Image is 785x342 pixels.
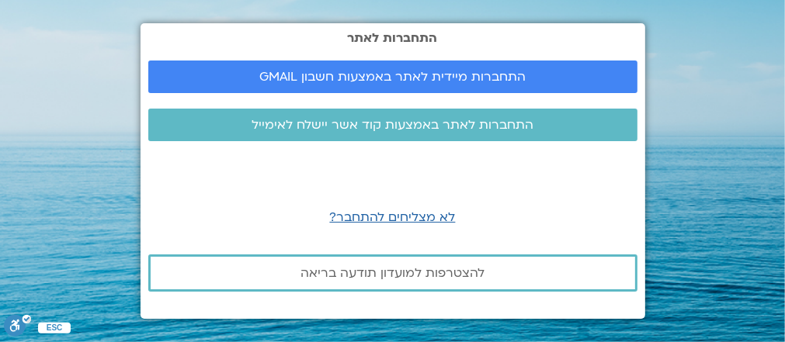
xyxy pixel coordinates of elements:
a: להצטרפות למועדון תודעה בריאה [148,254,637,292]
a: לא מצליחים להתחבר? [330,209,456,226]
span: התחברות לאתר באמצעות קוד אשר יישלח לאימייל [252,118,533,132]
span: להצטרפות למועדון תודעה בריאה [300,266,485,280]
a: התחברות לאתר באמצעות קוד אשר יישלח לאימייל [148,109,637,141]
a: התחברות מיידית לאתר באמצעות חשבון GMAIL [148,60,637,93]
h2: התחברות לאתר [148,31,637,45]
span: התחברות מיידית לאתר באמצעות חשבון GMAIL [259,70,526,84]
